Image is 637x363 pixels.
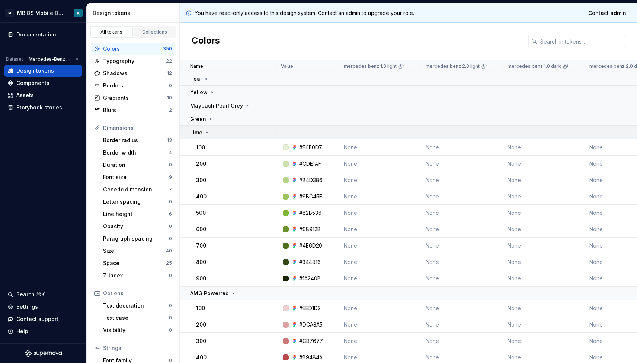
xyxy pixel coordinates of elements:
div: 0 [169,162,172,168]
td: None [503,188,585,205]
p: mercedes benz 2.0 light [426,63,480,69]
p: Value [281,63,293,69]
button: Search ⌘K [4,289,82,300]
a: Visibility0 [100,324,175,336]
td: None [503,172,585,188]
p: 400 [196,354,207,361]
div: Borders [103,82,169,89]
div: Shadows [103,70,167,77]
td: None [339,156,421,172]
div: Dataset [6,56,23,62]
p: 100 [196,305,205,312]
div: Design tokens [16,67,54,74]
div: MB.OS Mobile Design System [17,9,65,17]
td: None [339,270,421,287]
div: M [5,9,14,17]
button: Contact support [4,313,82,325]
div: Border radius [103,137,167,144]
div: #E6F0D7 [299,144,322,151]
p: mercedes benz 1.0 light [344,63,397,69]
div: Size [103,247,166,255]
div: 22 [166,58,172,64]
p: 700 [196,242,206,249]
p: 400 [196,193,207,200]
div: 0 [169,223,172,229]
td: None [339,205,421,221]
button: Help [4,325,82,337]
td: None [503,270,585,287]
div: 0 [169,327,172,333]
div: Duration [103,161,169,169]
td: None [421,172,503,188]
div: 0 [169,199,172,205]
a: Letter spacing0 [100,196,175,208]
p: 600 [196,226,206,233]
div: All tokens [93,29,130,35]
div: Design tokens [93,9,176,17]
div: #B4D386 [299,176,323,184]
p: AMG Powerred [190,290,229,297]
div: Blurs [103,106,169,114]
div: Border width [103,149,169,156]
div: Paragraph spacing [103,235,169,242]
td: None [503,238,585,254]
div: #344816 [299,258,321,266]
td: None [503,300,585,316]
td: None [339,188,421,205]
button: MMB.OS Mobile Design SystemA [1,5,85,21]
a: Paragraph spacing0 [100,233,175,245]
td: None [503,156,585,172]
a: Z-index0 [100,270,175,281]
a: Text decoration0 [100,300,175,312]
td: None [503,333,585,349]
p: You have read-only access to this design system. Contact an admin to upgrade your role. [195,9,414,17]
td: None [339,221,421,238]
div: #DCA3A5 [299,321,323,328]
div: 0 [169,303,172,309]
a: Blurs2 [91,104,175,116]
td: None [503,205,585,221]
input: Search in tokens... [537,35,625,48]
a: Design tokens [4,65,82,77]
a: Border width4 [100,147,175,159]
div: Assets [16,92,34,99]
p: Name [190,63,203,69]
p: 200 [196,321,206,328]
a: Font size9 [100,171,175,183]
div: Text case [103,314,169,322]
a: Assets [4,89,82,101]
div: 25 [166,260,172,266]
td: None [339,238,421,254]
div: 13 [167,137,172,143]
a: Contact admin [583,6,631,20]
p: Maybach Pearl Grey [190,102,243,109]
div: Colors [103,45,163,52]
a: Storybook stories [4,102,82,114]
a: Line height6 [100,208,175,220]
td: None [421,333,503,349]
a: Gradients10 [91,92,175,104]
div: 10 [167,95,172,101]
div: #CDE1AF [299,160,321,168]
span: Mercedes-Benz 2.0 [29,56,73,62]
div: 40 [166,248,172,254]
div: Z-index [103,272,169,279]
td: None [339,333,421,349]
div: 0 [169,315,172,321]
div: 0 [169,236,172,242]
div: #CB7677 [299,337,323,345]
p: 900 [196,275,206,282]
p: Lime [190,129,202,136]
div: Generic dimension [103,186,169,193]
div: Strings [103,344,172,352]
p: 200 [196,160,206,168]
div: #82B536 [299,209,321,217]
p: Green [190,115,206,123]
div: #EED1D2 [299,305,321,312]
div: Contact support [16,315,58,323]
div: Typography [103,57,166,65]
td: None [421,300,503,316]
div: 350 [163,46,172,52]
a: Space25 [100,257,175,269]
div: 0 [169,83,172,89]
